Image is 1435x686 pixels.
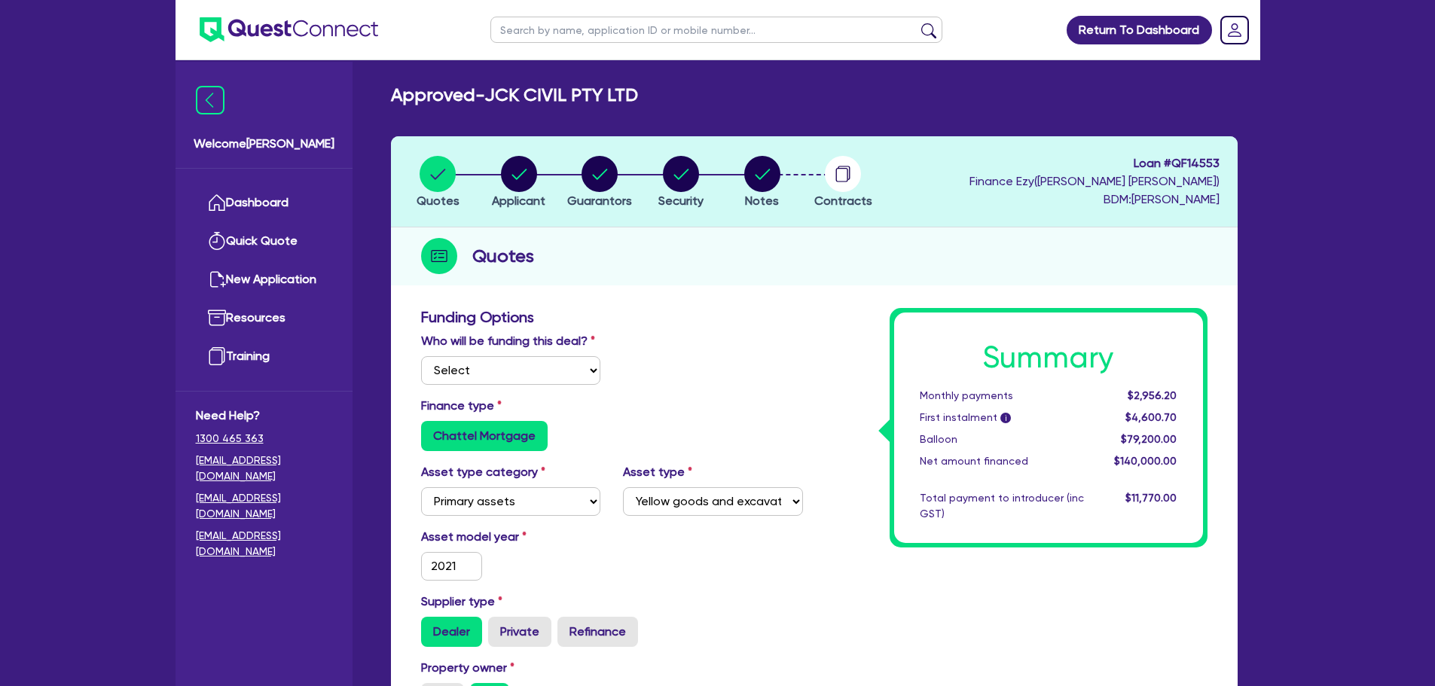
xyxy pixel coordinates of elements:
[417,194,460,208] span: Quotes
[908,431,1095,447] div: Balloon
[743,155,781,211] button: Notes
[196,490,332,522] a: [EMAIL_ADDRESS][DOMAIN_NAME]
[410,528,612,546] label: Asset model year
[491,155,546,211] button: Applicant
[1121,433,1177,445] span: $79,200.00
[745,194,779,208] span: Notes
[416,155,460,211] button: Quotes
[492,194,545,208] span: Applicant
[969,154,1220,172] span: Loan # QF14553
[196,184,332,222] a: Dashboard
[1128,389,1177,401] span: $2,956.20
[1000,413,1011,423] span: i
[658,194,704,208] span: Security
[196,86,224,114] img: icon-menu-close
[814,155,873,211] button: Contracts
[421,421,548,451] label: Chattel Mortgage
[421,463,545,481] label: Asset type category
[421,308,803,326] h3: Funding Options
[472,242,534,270] h2: Quotes
[421,332,595,350] label: Who will be funding this deal?
[658,155,704,211] button: Security
[1125,411,1177,423] span: $4,600.70
[567,194,632,208] span: Guarantors
[421,593,502,611] label: Supplier type
[421,659,514,677] label: Property owner
[490,17,942,43] input: Search by name, application ID or mobile number...
[557,617,638,647] label: Refinance
[194,135,334,153] span: Welcome [PERSON_NAME]
[208,347,226,365] img: training
[1067,16,1212,44] a: Return To Dashboard
[908,388,1095,404] div: Monthly payments
[196,453,332,484] a: [EMAIL_ADDRESS][DOMAIN_NAME]
[196,261,332,299] a: New Application
[196,528,332,559] a: [EMAIL_ADDRESS][DOMAIN_NAME]
[196,222,332,261] a: Quick Quote
[1125,492,1177,504] span: $11,770.00
[1114,455,1177,467] span: $140,000.00
[488,617,551,647] label: Private
[814,194,872,208] span: Contracts
[908,453,1095,469] div: Net amount financed
[1215,11,1254,50] a: Dropdown toggle
[908,490,1095,522] div: Total payment to introducer (inc GST)
[200,17,378,42] img: quest-connect-logo-blue
[969,191,1220,209] span: BDM: [PERSON_NAME]
[208,232,226,250] img: quick-quote
[421,617,482,647] label: Dealer
[623,463,692,481] label: Asset type
[208,270,226,288] img: new-application
[208,309,226,327] img: resources
[421,397,502,415] label: Finance type
[196,432,264,444] tcxspan: Call 1300 465 363 via 3CX
[969,174,1220,188] span: Finance Ezy ( [PERSON_NAME] [PERSON_NAME] )
[566,155,633,211] button: Guarantors
[920,340,1177,376] h1: Summary
[908,410,1095,425] div: First instalment
[196,407,332,425] span: Need Help?
[196,337,332,376] a: Training
[391,84,638,106] h2: Approved - JCK CIVIL PTY LTD
[421,238,457,274] img: step-icon
[196,299,332,337] a: Resources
